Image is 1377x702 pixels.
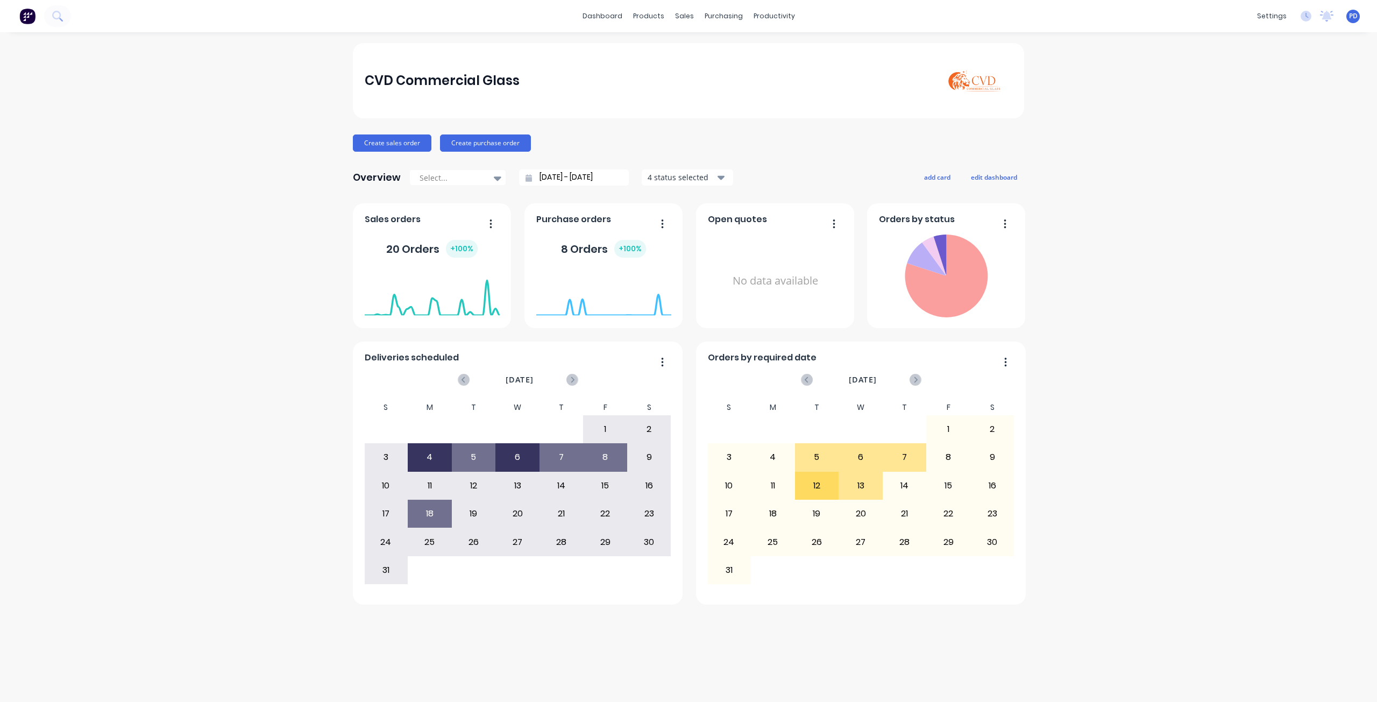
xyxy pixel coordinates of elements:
[584,444,627,471] div: 8
[408,500,451,527] div: 18
[937,53,1012,109] img: CVD Commercial Glass
[708,444,751,471] div: 3
[708,557,751,584] div: 31
[496,528,539,555] div: 27
[927,528,970,555] div: 29
[964,170,1024,184] button: edit dashboard
[440,134,531,152] button: Create purchase order
[670,8,699,24] div: sales
[452,528,495,555] div: 26
[796,472,839,499] div: 12
[699,8,748,24] div: purchasing
[796,444,839,471] div: 5
[540,444,583,471] div: 7
[751,400,795,415] div: M
[614,240,646,258] div: + 100 %
[540,472,583,499] div: 14
[708,230,843,332] div: No data available
[883,500,926,527] div: 21
[496,500,539,527] div: 20
[927,416,970,443] div: 1
[883,400,927,415] div: T
[751,500,794,527] div: 18
[452,400,496,415] div: T
[628,500,671,527] div: 23
[628,416,671,443] div: 2
[536,213,611,226] span: Purchase orders
[353,167,401,188] div: Overview
[364,400,408,415] div: S
[365,472,408,499] div: 10
[839,472,882,499] div: 13
[708,472,751,499] div: 10
[584,472,627,499] div: 15
[748,8,800,24] div: productivity
[883,472,926,499] div: 14
[365,351,459,364] span: Deliveries scheduled
[628,8,670,24] div: products
[495,400,540,415] div: W
[642,169,733,186] button: 4 status selected
[971,528,1014,555] div: 30
[584,416,627,443] div: 1
[365,444,408,471] div: 3
[708,213,767,226] span: Open quotes
[353,134,431,152] button: Create sales order
[839,444,882,471] div: 6
[19,8,36,24] img: Factory
[386,240,478,258] div: 20 Orders
[561,240,646,258] div: 8 Orders
[971,416,1014,443] div: 2
[506,374,534,386] span: [DATE]
[927,472,970,499] div: 15
[917,170,957,184] button: add card
[971,472,1014,499] div: 16
[365,528,408,555] div: 24
[648,172,715,183] div: 4 status selected
[452,444,495,471] div: 5
[408,472,451,499] div: 11
[365,213,421,226] span: Sales orders
[628,444,671,471] div: 9
[926,400,970,415] div: F
[839,400,883,415] div: W
[496,444,539,471] div: 6
[839,500,882,527] div: 20
[540,528,583,555] div: 28
[627,400,671,415] div: S
[795,400,839,415] div: T
[927,444,970,471] div: 8
[708,528,751,555] div: 24
[971,444,1014,471] div: 9
[365,70,520,91] div: CVD Commercial Glass
[584,528,627,555] div: 29
[849,374,877,386] span: [DATE]
[970,400,1014,415] div: S
[628,472,671,499] div: 16
[496,472,539,499] div: 13
[540,500,583,527] div: 21
[452,500,495,527] div: 19
[365,557,408,584] div: 31
[751,528,794,555] div: 25
[1349,11,1358,21] span: PD
[365,500,408,527] div: 17
[751,444,794,471] div: 4
[583,400,627,415] div: F
[879,213,955,226] span: Orders by status
[971,500,1014,527] div: 23
[408,444,451,471] div: 4
[628,528,671,555] div: 30
[751,472,794,499] div: 11
[796,500,839,527] div: 19
[883,528,926,555] div: 28
[796,528,839,555] div: 26
[708,351,817,364] span: Orders by required date
[540,400,584,415] div: T
[707,400,751,415] div: S
[927,500,970,527] div: 22
[708,500,751,527] div: 17
[452,472,495,499] div: 12
[446,240,478,258] div: + 100 %
[577,8,628,24] a: dashboard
